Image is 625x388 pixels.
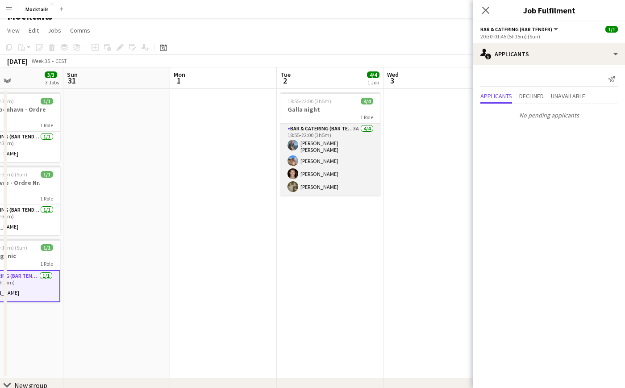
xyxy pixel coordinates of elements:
[55,58,67,64] div: CEST
[367,79,379,86] div: 1 Job
[280,71,291,79] span: Tue
[41,98,53,104] span: 1/1
[29,58,52,64] span: Week 35
[4,25,23,36] a: View
[40,260,53,267] span: 1 Role
[473,4,625,16] h3: Job Fulfilment
[45,79,59,86] div: 3 Jobs
[360,114,373,121] span: 1 Role
[41,244,53,251] span: 1/1
[172,75,185,86] span: 1
[480,26,559,33] button: Bar & Catering (Bar Tender)
[66,75,78,86] span: 31
[361,98,373,104] span: 4/4
[480,93,512,99] span: Applicants
[551,93,585,99] span: Unavailable
[279,75,291,86] span: 2
[44,25,65,36] a: Jobs
[605,26,618,33] span: 1/1
[70,26,90,34] span: Comms
[519,93,544,99] span: Declined
[367,71,379,78] span: 4/4
[480,26,552,33] span: Bar & Catering (Bar Tender)
[45,71,57,78] span: 3/3
[280,92,380,196] app-job-card: 18:55-22:00 (3h5m)4/4Galla night1 RoleBar & Catering (Bar Tender)3A4/418:55-22:00 (3h5m)[PERSON_N...
[386,75,399,86] span: 3
[25,25,42,36] a: Edit
[287,98,331,104] span: 18:55-22:00 (3h5m)
[18,0,56,18] button: Mocktails
[7,57,28,66] div: [DATE]
[480,33,618,40] div: 20:30-01:45 (5h15m) (Sun)
[67,71,78,79] span: Sun
[280,124,380,196] app-card-role: Bar & Catering (Bar Tender)3A4/418:55-22:00 (3h5m)[PERSON_NAME] [PERSON_NAME][PERSON_NAME][PERSON...
[473,108,625,123] p: No pending applicants
[473,43,625,65] div: Applicants
[7,26,20,34] span: View
[41,171,53,178] span: 1/1
[40,122,53,129] span: 1 Role
[40,195,53,202] span: 1 Role
[67,25,94,36] a: Comms
[387,71,399,79] span: Wed
[48,26,61,34] span: Jobs
[280,105,380,113] h3: Galla night
[29,26,39,34] span: Edit
[174,71,185,79] span: Mon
